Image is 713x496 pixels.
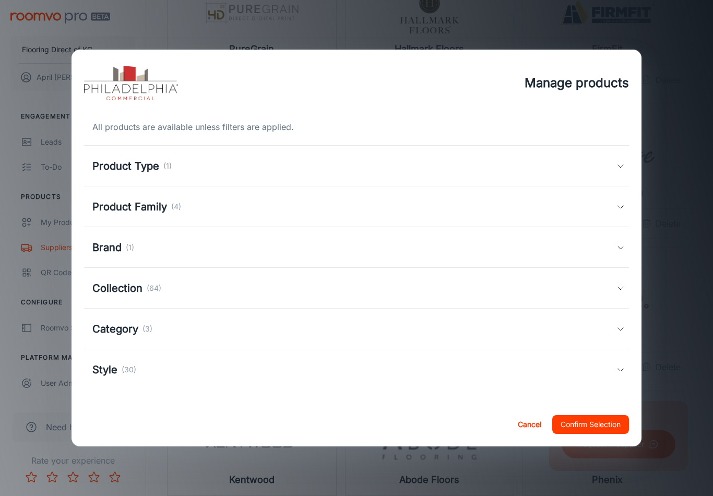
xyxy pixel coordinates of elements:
[84,268,629,309] div: Collection(64)
[92,240,122,255] h5: Brand
[84,186,629,227] div: Product Family(4)
[513,415,546,434] button: Cancel
[147,282,161,294] p: (64)
[92,158,159,174] h5: Product Type
[84,227,629,268] div: Brand(1)
[84,349,629,390] div: Style(30)
[84,309,629,349] div: Category(3)
[552,415,629,434] button: Confirm Selection
[92,321,138,337] h5: Category
[126,242,134,253] p: (1)
[92,362,117,377] h5: Style
[84,146,629,186] div: Product Type(1)
[84,62,178,104] img: vendor_logo_square_en-us.png
[525,74,629,92] h4: Manage products
[163,160,172,172] p: (1)
[122,364,136,375] p: (30)
[92,199,167,215] h5: Product Family
[84,121,629,133] div: All products are available unless filters are applied.
[92,280,142,296] h5: Collection
[142,323,152,335] p: (3)
[171,201,181,212] p: (4)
